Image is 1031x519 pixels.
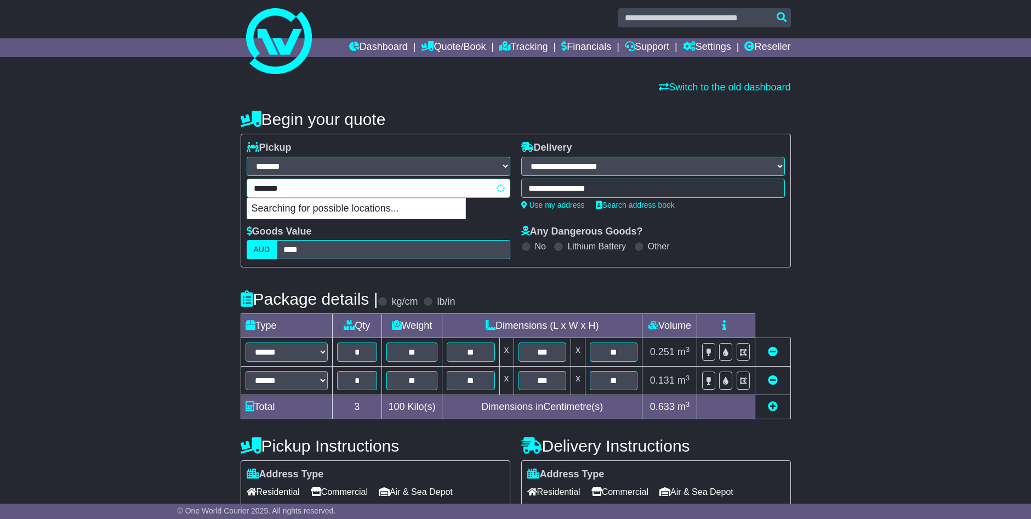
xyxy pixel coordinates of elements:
[521,201,585,209] a: Use my address
[241,110,791,128] h4: Begin your quote
[241,437,510,455] h4: Pickup Instructions
[571,367,585,395] td: x
[247,240,277,259] label: AUD
[421,38,486,57] a: Quote/Book
[521,437,791,455] h4: Delivery Instructions
[686,400,690,408] sup: 3
[625,38,669,57] a: Support
[332,314,382,338] td: Qty
[596,201,675,209] a: Search address book
[650,346,675,357] span: 0.251
[437,296,455,308] label: lb/in
[527,483,580,500] span: Residential
[650,401,675,412] span: 0.633
[499,367,514,395] td: x
[650,375,675,386] span: 0.131
[247,198,465,219] p: Searching for possible locations...
[571,338,585,367] td: x
[677,375,690,386] span: m
[683,38,731,57] a: Settings
[332,395,382,419] td: 3
[241,314,332,338] td: Type
[677,401,690,412] span: m
[382,395,442,419] td: Kilo(s)
[648,241,670,252] label: Other
[311,483,368,500] span: Commercial
[768,401,778,412] a: Add new item
[527,469,605,481] label: Address Type
[442,395,642,419] td: Dimensions in Centimetre(s)
[744,38,790,57] a: Reseller
[241,395,332,419] td: Total
[659,483,733,500] span: Air & Sea Depot
[499,338,514,367] td: x
[521,142,572,154] label: Delivery
[642,314,697,338] td: Volume
[768,346,778,357] a: Remove this item
[247,179,510,198] typeahead: Please provide city
[349,38,408,57] a: Dashboard
[389,401,405,412] span: 100
[659,82,790,93] a: Switch to the old dashboard
[442,314,642,338] td: Dimensions (L x W x H)
[521,226,643,238] label: Any Dangerous Goods?
[247,142,292,154] label: Pickup
[686,345,690,353] sup: 3
[535,241,546,252] label: No
[768,375,778,386] a: Remove this item
[247,469,324,481] label: Address Type
[591,483,648,500] span: Commercial
[379,483,453,500] span: Air & Sea Depot
[178,506,336,515] span: © One World Courier 2025. All rights reserved.
[677,346,690,357] span: m
[686,374,690,382] sup: 3
[382,314,442,338] td: Weight
[499,38,548,57] a: Tracking
[567,241,626,252] label: Lithium Battery
[391,296,418,308] label: kg/cm
[241,290,378,308] h4: Package details |
[247,483,300,500] span: Residential
[247,226,312,238] label: Goods Value
[561,38,611,57] a: Financials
